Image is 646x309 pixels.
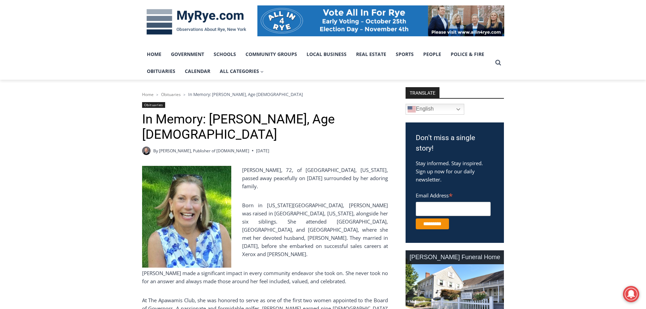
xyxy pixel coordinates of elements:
strong: TRANSLATE [406,87,439,98]
a: Police & Fire [446,46,489,63]
nav: Primary Navigation [142,46,492,80]
a: Real Estate [351,46,391,63]
span: Open Tues. - Sun. [PHONE_NUMBER] [2,70,66,96]
a: Home [142,92,154,97]
a: Author image [142,147,151,155]
label: Email Address [416,189,491,201]
a: Intern @ [DOMAIN_NAME] [163,66,329,84]
a: Obituaries [142,102,165,108]
h3: Don't miss a single story! [416,133,494,154]
span: In Memory: [PERSON_NAME], Age [DEMOGRAPHIC_DATA] [188,91,303,97]
a: Obituaries [142,63,180,80]
a: Open Tues. - Sun. [PHONE_NUMBER] [0,68,68,84]
a: Home [142,46,166,63]
a: Schools [209,46,241,63]
img: All in for Rye [257,5,504,36]
button: Child menu of All Categories [215,63,269,80]
img: MyRye.com [142,4,251,40]
div: [PERSON_NAME] Funeral Home [406,250,504,264]
a: [PERSON_NAME], Publisher of [DOMAIN_NAME] [159,148,249,154]
p: Stay informed. Stay inspired. Sign up now for our daily newsletter. [416,159,494,184]
div: "the precise, almost orchestrated movements of cutting and assembling sushi and [PERSON_NAME] mak... [70,42,96,81]
a: People [418,46,446,63]
h1: In Memory: [PERSON_NAME], Age [DEMOGRAPHIC_DATA] [142,112,388,142]
p: [PERSON_NAME], 72, of [GEOGRAPHIC_DATA], [US_STATE], passed away peacefully on [DATE] surrounded ... [142,166,388,190]
p: Born in [US_STATE][GEOGRAPHIC_DATA], [PERSON_NAME] was raised in [GEOGRAPHIC_DATA], [US_STATE], a... [142,201,388,258]
a: English [406,104,464,115]
a: Sports [391,46,418,63]
button: View Search Form [492,57,504,69]
span: > [183,92,185,97]
a: Calendar [180,63,215,80]
span: > [156,92,158,97]
img: Obituary - Maryanne Bardwil Lynch IMG_5518 [142,166,231,268]
a: Local Business [302,46,351,63]
a: Community Groups [241,46,302,63]
span: By [153,148,158,154]
span: Intern @ [DOMAIN_NAME] [177,67,314,83]
nav: Breadcrumbs [142,91,388,98]
time: [DATE] [256,148,269,154]
a: Government [166,46,209,63]
p: [PERSON_NAME] made a significant impact in every community endeavor she took on. She never took n... [142,269,388,285]
a: Obituaries [161,92,181,97]
div: "[PERSON_NAME] and I covered the [DATE] Parade, which was a really eye opening experience as I ha... [171,0,320,66]
img: en [408,105,416,113]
